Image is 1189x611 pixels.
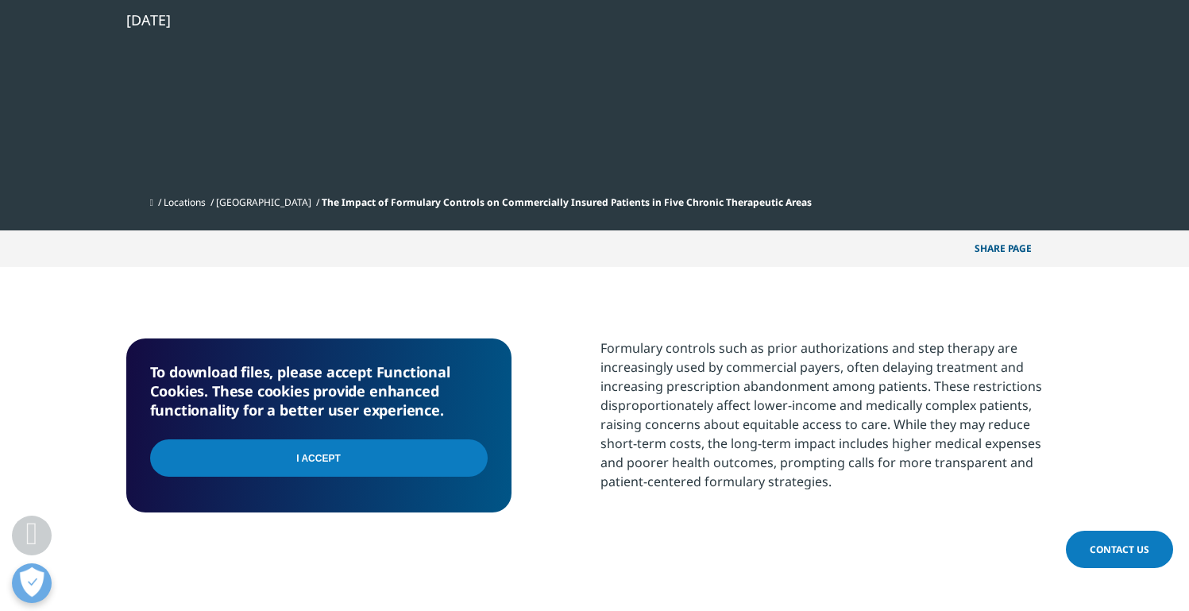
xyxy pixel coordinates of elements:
[1066,531,1173,568] a: Contact Us
[216,195,311,209] a: [GEOGRAPHIC_DATA]
[164,195,206,209] a: Locations
[150,439,488,477] input: I Accept
[600,338,1064,503] p: Formulary controls such as prior authorizations and step therapy are increasingly used by commerc...
[12,563,52,603] button: Open Preferences
[126,10,671,29] div: [DATE]
[1090,543,1149,556] span: Contact Us
[150,362,488,420] h5: To download files, please accept Functional Cookies. These cookies provide enhanced functionality...
[322,195,812,209] span: The Impact of Formulary Controls on Commercially Insured Patients in Five Chronic Therapeutic Areas
[963,230,1064,267] p: Share PAGE
[963,230,1064,267] button: Share PAGEShare PAGE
